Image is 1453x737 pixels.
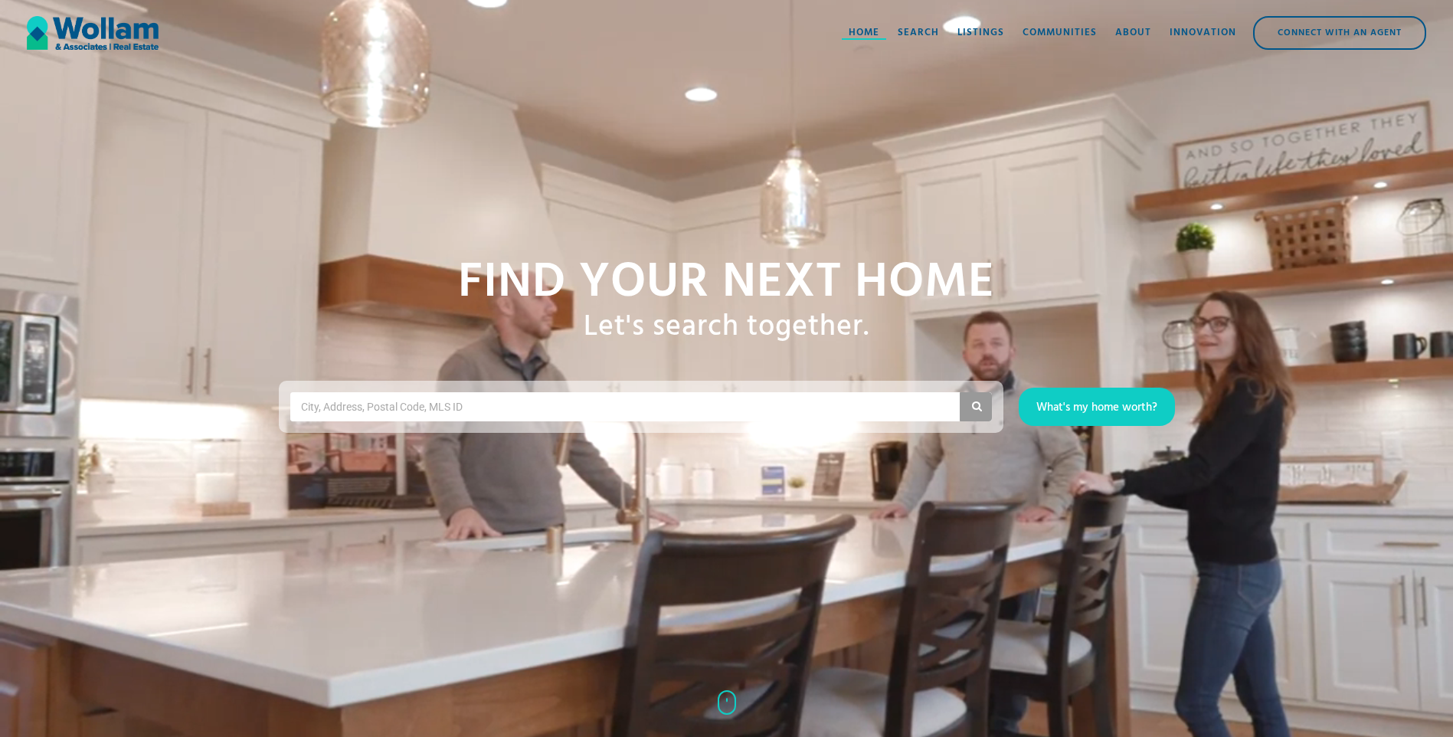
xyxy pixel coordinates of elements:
[27,10,159,56] a: home
[1013,10,1106,56] a: Communities
[1115,25,1151,41] div: About
[849,25,879,41] div: Home
[584,310,869,346] h1: Let's search together.
[898,25,939,41] div: Search
[960,392,992,421] button: Search
[957,25,1004,41] div: Listings
[1253,16,1426,50] a: Connect with an Agent
[839,10,888,56] a: Home
[458,257,995,310] h1: Find your NExt home
[1170,25,1236,41] div: Innovation
[1255,18,1425,48] div: Connect with an Agent
[299,395,478,418] input: City, Address, Postal Code, MLS ID
[948,10,1013,56] a: Listings
[1106,10,1160,56] a: About
[1160,10,1245,56] a: Innovation
[1019,388,1175,426] a: What's my home worth?
[1023,25,1097,41] div: Communities
[888,10,948,56] a: Search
